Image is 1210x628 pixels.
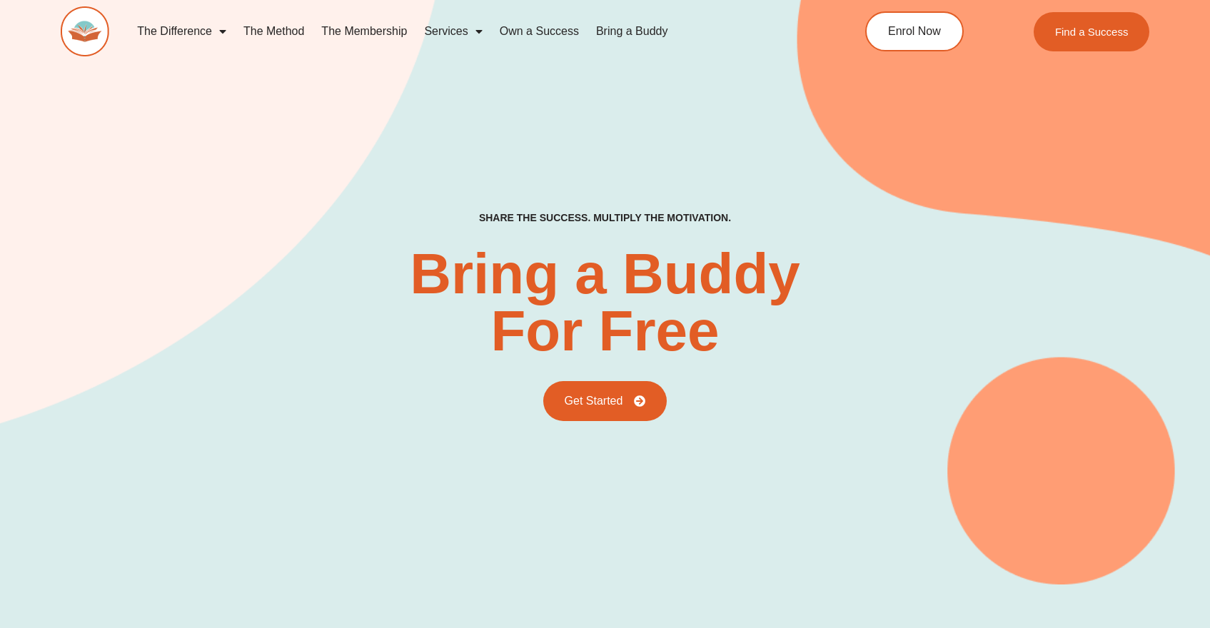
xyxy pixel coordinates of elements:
a: Get Started [543,381,667,421]
a: Find a Success [1034,12,1150,51]
span: Get Started [565,395,623,407]
a: Own a Success [491,15,588,48]
span: Enrol Now [888,26,941,37]
a: Services [415,15,490,48]
a: Enrol Now [865,11,964,51]
a: The Method [235,15,313,48]
a: The Membership [313,15,415,48]
a: Bring a Buddy [588,15,677,48]
h2: Share the success. Multiply the motivation. [479,211,731,224]
h2: Bring a Buddy For Free [410,245,800,360]
a: The Difference [128,15,235,48]
nav: Menu [128,15,803,48]
span: Find a Success [1055,26,1129,37]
